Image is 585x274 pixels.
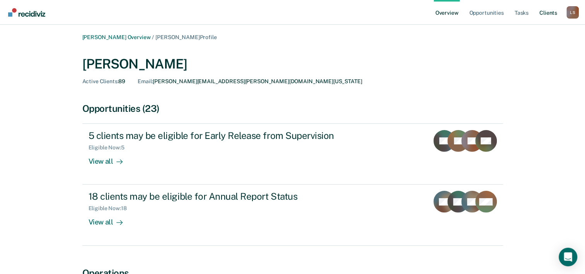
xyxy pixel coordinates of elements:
[559,248,577,266] div: Open Intercom Messenger
[150,34,155,40] span: /
[8,8,45,17] img: Recidiviz
[138,78,362,85] div: [PERSON_NAME][EMAIL_ADDRESS][PERSON_NAME][DOMAIN_NAME][US_STATE]
[155,34,217,40] span: [PERSON_NAME] Profile
[89,151,132,166] div: View all
[82,103,503,114] div: Opportunities (23)
[89,191,360,202] div: 18 clients may be eligible for Annual Report Status
[138,78,153,84] span: Email :
[82,56,503,72] div: [PERSON_NAME]
[82,78,126,85] div: 89
[89,212,132,227] div: View all
[82,78,119,84] span: Active Clients :
[89,205,133,212] div: Eligible Now : 18
[89,144,131,151] div: Eligible Now : 5
[89,130,360,141] div: 5 clients may be eligible for Early Release from Supervision
[82,34,151,40] a: [PERSON_NAME] Overview
[82,185,503,245] a: 18 clients may be eligible for Annual Report StatusEligible Now:18View all
[566,6,579,19] button: Profile dropdown button
[566,6,579,19] div: L S
[82,123,503,185] a: 5 clients may be eligible for Early Release from SupervisionEligible Now:5View all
